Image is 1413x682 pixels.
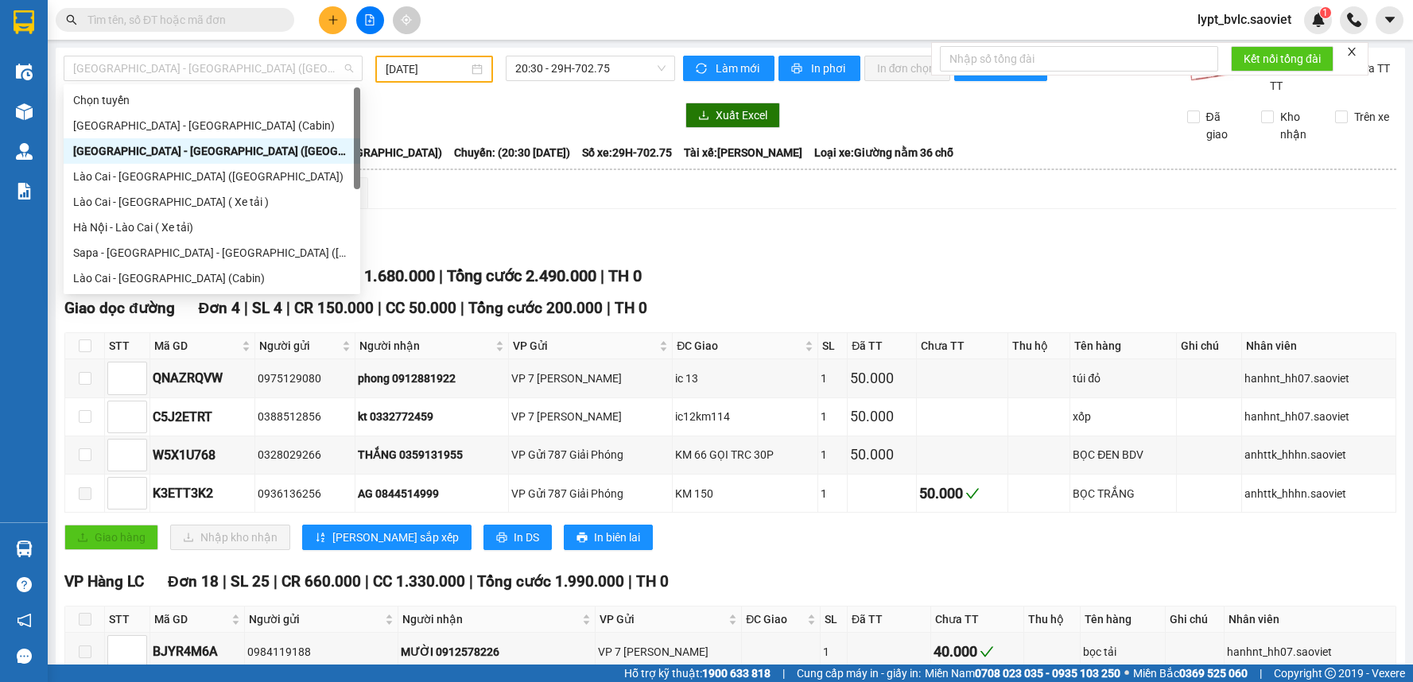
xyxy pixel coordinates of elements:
[231,572,270,591] span: SL 25
[150,359,255,397] td: QNAZRQVW
[1325,668,1336,679] span: copyright
[696,63,709,76] span: sync
[850,444,913,466] div: 50.000
[365,572,369,591] span: |
[848,606,931,633] th: Đã TT
[821,370,845,387] div: 1
[199,299,241,317] span: Đơn 4
[356,6,384,34] button: file-add
[247,643,395,661] div: 0984119188
[600,266,604,285] span: |
[675,370,814,387] div: ic 13
[1346,46,1357,57] span: close
[286,299,290,317] span: |
[1073,446,1174,463] div: BỌC ĐEN BDV
[249,610,382,628] span: Người gửi
[1227,643,1393,661] div: hanhnt_hh07.saoviet
[848,333,916,359] th: Đã TT
[1244,446,1393,463] div: anhttk_hhhn.saoviet
[258,370,351,387] div: 0975129080
[1244,370,1393,387] div: hanhnt_hh07.saoviet
[373,572,465,591] span: CC 1.330.000
[624,665,771,682] span: Hỗ trợ kỹ thuật:
[1024,606,1081,633] th: Thu hộ
[607,299,611,317] span: |
[716,107,767,124] span: Xuất Excel
[698,110,709,122] span: download
[64,572,144,591] span: VP Hàng LC
[258,485,351,502] div: 0936136256
[153,407,252,427] div: C5J2ETRT
[16,183,33,200] img: solution-icon
[675,408,814,425] div: ic12km114
[483,525,552,550] button: printerIn DS
[1311,13,1326,27] img: icon-new-feature
[778,56,860,81] button: printerIn phơi
[677,337,801,355] span: ĐC Giao
[64,189,360,215] div: Lào Cai - Hà Nội ( Xe tải )
[509,436,673,475] td: VP Gửi 787 Giải Phóng
[1073,408,1174,425] div: xốp
[509,475,673,513] td: VP Gửi 787 Giải Phóng
[328,14,339,25] span: plus
[150,398,255,436] td: C5J2ETRT
[259,337,338,355] span: Người gửi
[16,541,33,557] img: warehouse-icon
[454,144,570,161] span: Chuyến: (20:30 [DATE])
[791,63,805,76] span: printer
[821,408,845,425] div: 1
[1244,50,1321,68] span: Kết nối tổng đài
[1274,108,1323,143] span: Kho nhận
[683,56,774,81] button: syncLàm mới
[1260,665,1262,682] span: |
[358,408,507,425] div: kt 0332772459
[244,299,248,317] span: |
[150,475,255,513] td: K3ETT3K2
[1383,13,1397,27] span: caret-down
[702,667,771,680] strong: 1900 633 818
[386,60,468,78] input: 12/09/2025
[153,483,252,503] div: K3ETT3K2
[925,665,1120,682] span: Miền Nam
[73,244,351,262] div: Sapa - [GEOGRAPHIC_DATA] - [GEOGRAPHIC_DATA] ([GEOGRAPHIC_DATA])
[170,525,290,550] button: downloadNhập kho nhận
[364,14,375,25] span: file-add
[1185,10,1304,29] span: lypt_bvlc.saoviet
[281,572,361,591] span: CR 660.000
[469,572,473,591] span: |
[1244,408,1393,425] div: hanhnt_hh07.saoviet
[64,525,158,550] button: uploadGiao hàng
[258,446,351,463] div: 0328029266
[864,56,951,81] button: In đơn chọn
[1083,643,1163,661] div: bọc tải
[64,240,360,265] div: Sapa - Lào Cai - Hà Nội (Giường)
[302,525,472,550] button: sort-ascending[PERSON_NAME] sắp xếp
[1070,333,1177,359] th: Tên hàng
[64,164,360,189] div: Lào Cai - Hà Nội (Giường)
[358,370,507,387] div: phong 0912881922
[477,572,624,591] span: Tổng cước 1.990.000
[797,665,921,682] span: Cung cấp máy in - giấy in:
[1008,333,1070,359] th: Thu hộ
[1320,7,1331,18] sup: 1
[439,266,443,285] span: |
[513,337,656,355] span: VP Gửi
[782,665,785,682] span: |
[64,87,360,113] div: Chọn tuyến
[821,485,845,502] div: 1
[153,368,252,388] div: QNAZRQVW
[17,577,32,592] span: question-circle
[511,446,670,463] div: VP Gửi 787 Giải Phóng
[460,299,464,317] span: |
[608,266,642,285] span: TH 0
[340,266,435,285] span: CC 1.680.000
[1073,370,1174,387] div: túi đỏ
[386,299,456,317] span: CC 50.000
[496,532,507,544] span: printer
[598,643,739,661] div: VP 7 [PERSON_NAME]
[73,142,351,160] div: [GEOGRAPHIC_DATA] - [GEOGRAPHIC_DATA] ([GEOGRAPHIC_DATA])
[821,446,845,463] div: 1
[823,643,844,661] div: 1
[64,138,360,164] div: Hà Nội - Lào Cai (Giường)
[685,103,780,128] button: downloadXuất Excel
